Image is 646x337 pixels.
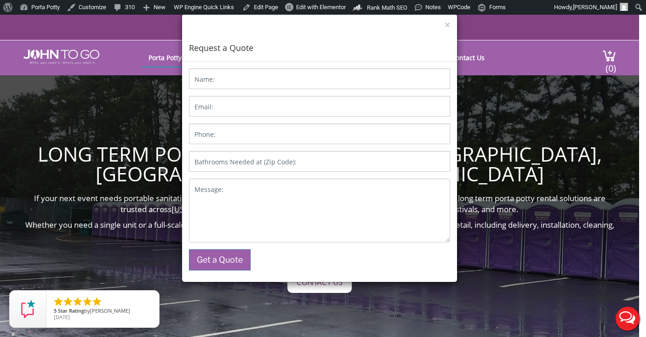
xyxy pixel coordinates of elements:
label: Bathrooms Needed at (Zip Code): [194,157,297,167]
span: Edit with Elementor [296,4,346,11]
label: Message: [194,185,223,194]
span: [DATE] [54,314,70,320]
h4: Request a Quote [189,30,450,54]
button: × [445,20,450,30]
label: Email: [194,102,213,112]
li:  [53,296,64,307]
button: Live Chat [609,300,646,337]
label: Name: [194,75,215,84]
li:  [91,296,103,307]
span: by [54,308,152,315]
li:  [63,296,74,307]
span: 5 [54,307,57,314]
label: Phone: [194,130,216,139]
span: [PERSON_NAME] [573,4,617,11]
img: Review Rating [19,300,37,318]
span: Star Rating [58,307,84,314]
span: Rank Math SEO [367,4,407,11]
li:  [82,296,93,307]
button: Get a Quote [189,249,251,270]
li:  [72,296,83,307]
form: Contact form [182,62,457,282]
span: [PERSON_NAME] [90,307,130,314]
